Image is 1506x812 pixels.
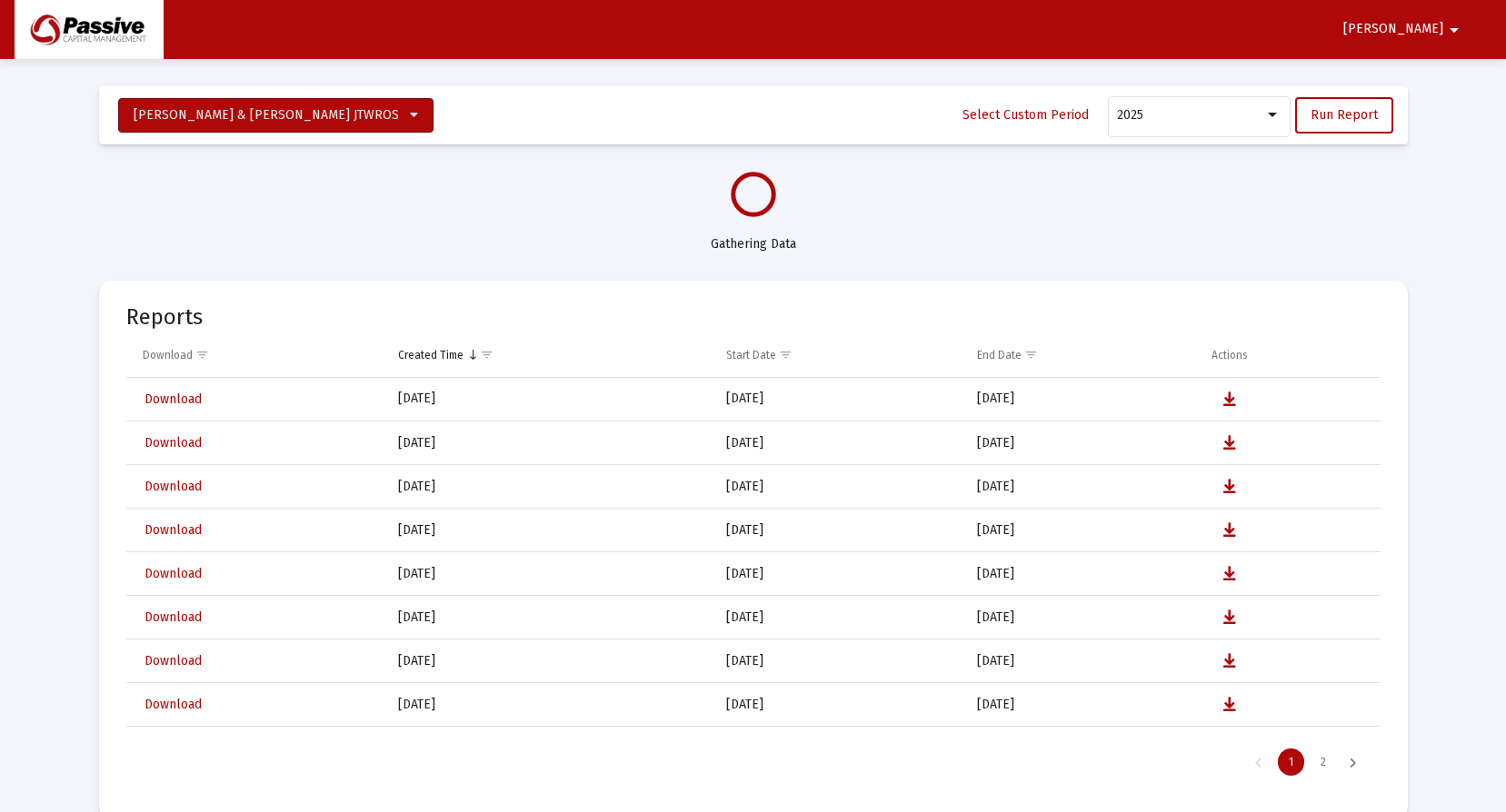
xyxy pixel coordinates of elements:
[398,609,701,627] div: [DATE]
[126,333,1381,787] div: Data grid
[779,348,793,361] span: Show filter options for column 'Start Date'
[398,521,701,540] div: [DATE]
[977,348,1022,362] div: End Date
[964,421,1199,465] td: [DATE]
[713,639,963,683] td: [DATE]
[145,609,202,625] span: Download
[964,639,1199,683] td: [DATE]
[964,596,1199,639] td: [DATE]
[385,333,713,377] td: Column Created Time
[1212,348,1248,362] div: Actions
[126,737,1381,787] div: Page Navigation
[1310,748,1337,776] div: Page 2
[713,727,963,770] td: [DATE]
[145,435,202,451] span: Download
[713,333,963,377] td: Column Start Date
[145,566,202,581] span: Download
[1024,348,1038,361] span: Show filter options for column 'End Date'
[713,378,963,421] td: [DATE]
[398,565,701,583] div: [DATE]
[398,478,701,496] div: [DATE]
[964,378,1199,421] td: [DATE]
[964,727,1199,770] td: [DATE]
[398,348,464,362] div: Created Time
[713,465,963,509] td: [DATE]
[713,421,963,465] td: [DATE]
[964,465,1199,509] td: [DATE]
[398,696,701,714] div: [DATE]
[398,652,701,670] div: [DATE]
[143,348,193,362] div: Download
[118,98,434,133] button: [PERSON_NAME] & [PERSON_NAME] JTWROS
[480,348,494,361] span: Show filter options for column 'Created Time'
[145,391,202,407] span: Download
[195,348,209,361] span: Show filter options for column 'Download'
[28,12,150,48] img: Dashboard
[713,552,963,596] td: [DATE]
[713,509,963,552] td: [DATE]
[964,683,1199,727] td: [DATE]
[726,348,776,362] div: Start Date
[398,390,701,408] div: [DATE]
[964,552,1199,596] td: [DATE]
[964,333,1199,377] td: Column End Date
[126,308,203,326] mat-card-title: Reports
[962,107,1089,123] span: Select Custom Period
[1199,333,1381,377] td: Column Actions
[713,683,963,727] td: [DATE]
[1443,12,1465,48] mat-icon: arrow_drop_down
[1338,748,1368,776] div: Next Page
[398,434,701,452] div: [DATE]
[99,217,1408,253] div: Gathering Data
[1117,107,1143,123] span: 2025
[145,522,202,538] span: Download
[145,697,202,712] span: Download
[126,333,386,377] td: Column Download
[1295,97,1393,134] button: Run Report
[1321,11,1487,47] button: [PERSON_NAME]
[1343,22,1443,37] span: [PERSON_NAME]
[145,653,202,668] span: Download
[1311,107,1378,123] span: Run Report
[1278,748,1304,776] div: Page 1
[1243,748,1273,776] div: Previous Page
[145,479,202,494] span: Download
[964,509,1199,552] td: [DATE]
[134,107,399,123] span: [PERSON_NAME] & [PERSON_NAME] JTWROS
[713,596,963,639] td: [DATE]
